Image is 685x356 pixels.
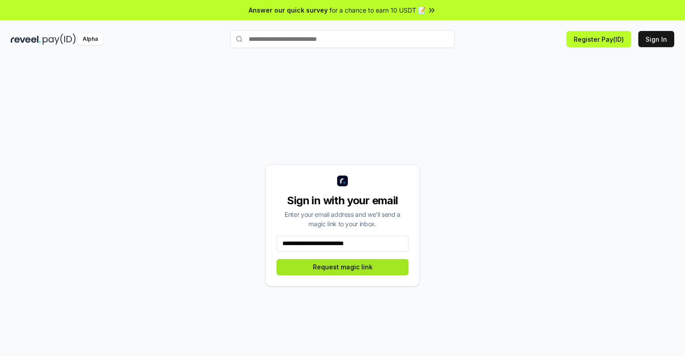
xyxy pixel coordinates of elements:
img: logo_small [337,176,348,186]
button: Request magic link [277,259,408,275]
img: reveel_dark [11,34,41,45]
div: Alpha [78,34,103,45]
button: Sign In [638,31,674,47]
img: pay_id [43,34,76,45]
button: Register Pay(ID) [566,31,631,47]
span: Answer our quick survey [249,5,328,15]
span: for a chance to earn 10 USDT 📝 [329,5,426,15]
div: Enter your email address and we’ll send a magic link to your inbox. [277,210,408,229]
div: Sign in with your email [277,193,408,208]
